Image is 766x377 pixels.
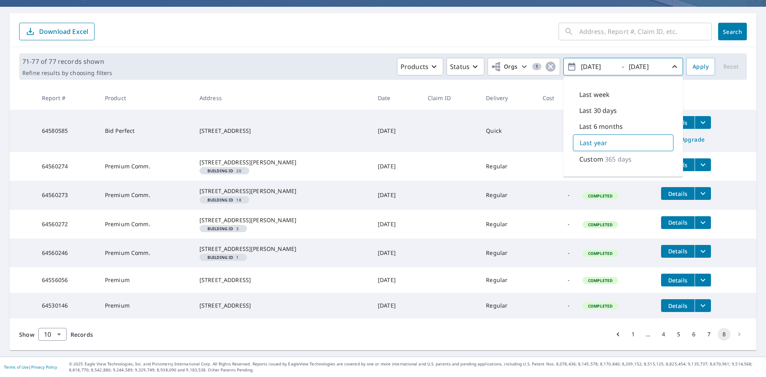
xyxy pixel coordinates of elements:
[480,239,536,267] td: Regular
[203,198,246,202] span: 18
[567,60,679,74] span: -
[371,210,421,239] td: [DATE]
[31,364,57,370] a: Privacy Policy
[199,216,365,224] div: [STREET_ADDRESS][PERSON_NAME]
[371,152,421,181] td: [DATE]
[371,293,421,318] td: [DATE]
[661,245,695,258] button: detailsBtn-64560246
[573,151,673,167] div: Custom365 days
[666,134,706,144] span: Upgrade
[480,293,536,318] td: Regular
[687,328,700,341] button: Go to page 6
[69,361,762,373] p: © 2025 Eagle View Technologies, Inc. and Pictometry International Corp. All Rights Reserved. Repo...
[686,58,715,75] button: Apply
[536,86,576,110] th: Cost
[36,267,99,293] td: 64556056
[36,86,99,110] th: Report #
[99,239,193,267] td: Premium Comm.
[695,274,711,286] button: filesDropdownBtn-64556056
[207,169,233,173] em: Building ID
[371,181,421,209] td: [DATE]
[99,267,193,293] td: Premium
[666,247,690,255] span: Details
[480,110,536,152] td: Quick
[19,23,95,40] button: Download Excel
[36,110,99,152] td: 64580585
[718,23,747,40] button: Search
[666,276,690,284] span: Details
[371,267,421,293] td: [DATE]
[695,116,711,129] button: filesDropdownBtn-64580585
[480,152,536,181] td: Regular
[22,69,112,77] p: Refine results by choosing filters
[579,90,610,99] p: Last week
[666,190,690,197] span: Details
[71,331,93,338] span: Records
[99,86,193,110] th: Product
[695,216,711,229] button: filesDropdownBtn-64560272
[579,154,603,164] p: Custom
[626,60,665,73] input: yyyy/mm/dd
[573,118,673,134] div: Last 6 months
[583,278,617,283] span: Completed
[421,86,480,110] th: Claim ID
[579,122,623,131] p: Last 6 months
[661,187,695,200] button: detailsBtn-64560273
[401,62,428,71] p: Products
[536,110,576,152] td: -
[371,110,421,152] td: [DATE]
[573,87,673,103] div: Last week
[627,328,640,341] button: Go to page 1
[488,58,560,75] button: Orgs1
[480,181,536,209] td: Regular
[22,57,112,66] p: 71-77 of 77 records shown
[661,133,711,146] a: Upgrade
[36,293,99,318] td: 64530146
[536,210,576,239] td: -
[672,328,685,341] button: Go to page 5
[580,138,607,148] p: Last year
[661,274,695,286] button: detailsBtn-64556056
[725,28,740,36] span: Search
[203,255,244,259] span: 1
[491,62,518,72] span: Orgs
[536,152,576,181] td: -
[199,245,365,253] div: [STREET_ADDRESS][PERSON_NAME]
[583,222,617,227] span: Completed
[207,255,233,259] em: Building ID
[4,364,29,370] a: Terms of Use
[207,198,233,202] em: Building ID
[579,106,617,115] p: Last 30 days
[573,134,673,151] div: Last year
[657,328,670,341] button: Go to page 4
[19,331,34,338] span: Show
[583,251,617,256] span: Completed
[99,181,193,209] td: Premium Comm.
[199,158,365,166] div: [STREET_ADDRESS][PERSON_NAME]
[536,181,576,209] td: -
[480,86,536,110] th: Delivery
[36,152,99,181] td: 64560274
[36,239,99,267] td: 64560246
[480,267,536,293] td: Regular
[693,62,709,72] span: Apply
[199,302,365,310] div: [STREET_ADDRESS]
[36,210,99,239] td: 64560272
[446,58,484,75] button: Status
[695,158,711,171] button: filesDropdownBtn-64560274
[38,328,67,341] div: Show 10 records
[605,154,632,164] p: 365 days
[695,245,711,258] button: filesDropdownBtn-64560246
[666,302,690,310] span: Details
[193,86,371,110] th: Address
[99,152,193,181] td: Premium Comm.
[4,365,57,369] p: |
[203,227,244,231] span: 3
[199,276,365,284] div: [STREET_ADDRESS]
[203,169,246,173] span: 20
[661,216,695,229] button: detailsBtn-64560272
[199,127,365,135] div: [STREET_ADDRESS]
[610,328,747,341] nav: pagination navigation
[661,299,695,312] button: detailsBtn-64530146
[536,239,576,267] td: -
